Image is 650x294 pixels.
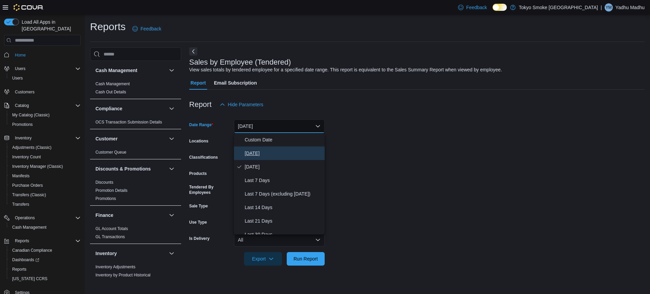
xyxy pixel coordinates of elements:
button: Hide Parameters [217,98,266,111]
a: Inventory Manager (Classic) [9,162,66,171]
span: Manifests [9,172,81,180]
span: Manifests [12,173,29,179]
label: Date Range [189,122,213,128]
a: Inventory Count [9,153,44,161]
a: Inventory by Product Historical [95,273,151,277]
a: Promotions [95,196,116,201]
button: Canadian Compliance [7,246,83,255]
button: Cash Management [7,223,83,232]
span: Inventory Manager (Classic) [12,164,63,169]
button: Reports [7,265,83,274]
button: Compliance [168,105,176,113]
span: Adjustments (Classic) [12,145,51,150]
h3: Sales by Employee (Tendered) [189,58,291,66]
button: Compliance [95,105,166,112]
span: My Catalog (Classic) [9,111,81,119]
span: Washington CCRS [9,275,81,283]
div: Cash Management [90,80,181,99]
span: Inventory [12,134,81,142]
button: Inventory Manager (Classic) [7,162,83,171]
a: Transfers [9,200,32,208]
a: Customers [12,88,37,96]
p: | [601,3,602,12]
button: Inventory Count [7,152,83,162]
a: Dashboards [7,255,83,265]
a: Dashboards [9,256,42,264]
a: Inventory Count Details [95,281,138,286]
button: Run Report [287,252,325,266]
p: Yadhu Madhu [615,3,645,12]
button: [DATE] [234,119,325,133]
span: Transfers (Classic) [9,191,81,199]
span: Purchase Orders [12,183,43,188]
a: Adjustments (Classic) [9,143,54,152]
button: Reports [1,236,83,246]
button: Users [12,65,28,73]
span: Load All Apps in [GEOGRAPHIC_DATA] [19,19,81,32]
a: GL Transactions [95,234,125,239]
span: YM [606,3,612,12]
span: Canadian Compliance [12,248,52,253]
label: Products [189,171,207,176]
h3: Inventory [95,250,117,257]
span: Users [12,65,81,73]
a: [US_STATE] CCRS [9,275,50,283]
button: Home [1,50,83,60]
span: Last 30 Days [245,230,322,239]
a: GL Account Totals [95,226,128,231]
span: Operations [15,215,35,221]
span: Inventory [15,135,31,141]
h3: Customer [95,135,117,142]
span: Cash Management [9,223,81,231]
div: Select listbox [234,133,325,234]
a: OCS Transaction Submission Details [95,120,162,125]
div: Discounts & Promotions [90,178,181,205]
a: Purchase Orders [9,181,46,189]
span: Home [15,52,26,58]
span: Inventory Count [12,154,41,160]
span: Promotions [9,120,81,129]
button: Discounts & Promotions [95,165,166,172]
h3: Discounts & Promotions [95,165,151,172]
span: Cash Management [95,81,130,87]
span: GL Transactions [95,234,125,240]
span: Promotions [12,122,33,127]
span: Inventory Adjustments [95,264,135,270]
button: [US_STATE] CCRS [7,274,83,284]
button: All [234,233,325,247]
h1: Reports [90,20,126,33]
a: Promotions [9,120,36,129]
span: GL Account Totals [95,226,128,231]
span: Transfers [9,200,81,208]
span: [US_STATE] CCRS [12,276,47,281]
span: Last 21 Days [245,217,322,225]
span: Purchase Orders [9,181,81,189]
h3: Cash Management [95,67,137,74]
button: Purchase Orders [7,181,83,190]
input: Dark Mode [493,4,507,11]
span: Feedback [140,25,161,32]
button: Inventory [168,249,176,257]
button: Finance [168,211,176,219]
span: Dashboards [12,257,39,263]
label: Sale Type [189,203,208,209]
span: Reports [9,265,81,273]
button: Transfers [7,200,83,209]
button: Operations [12,214,38,222]
span: [DATE] [245,163,322,171]
span: Users [15,66,25,71]
span: Reports [12,267,26,272]
a: Manifests [9,172,32,180]
a: Cash Management [9,223,49,231]
label: Use Type [189,220,207,225]
h3: Report [189,100,212,109]
span: Discounts [95,180,113,185]
button: Inventory [95,250,166,257]
span: Reports [15,238,29,244]
button: Cash Management [168,66,176,74]
div: Compliance [90,118,181,129]
span: Export [248,252,278,266]
button: Inventory [12,134,34,142]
